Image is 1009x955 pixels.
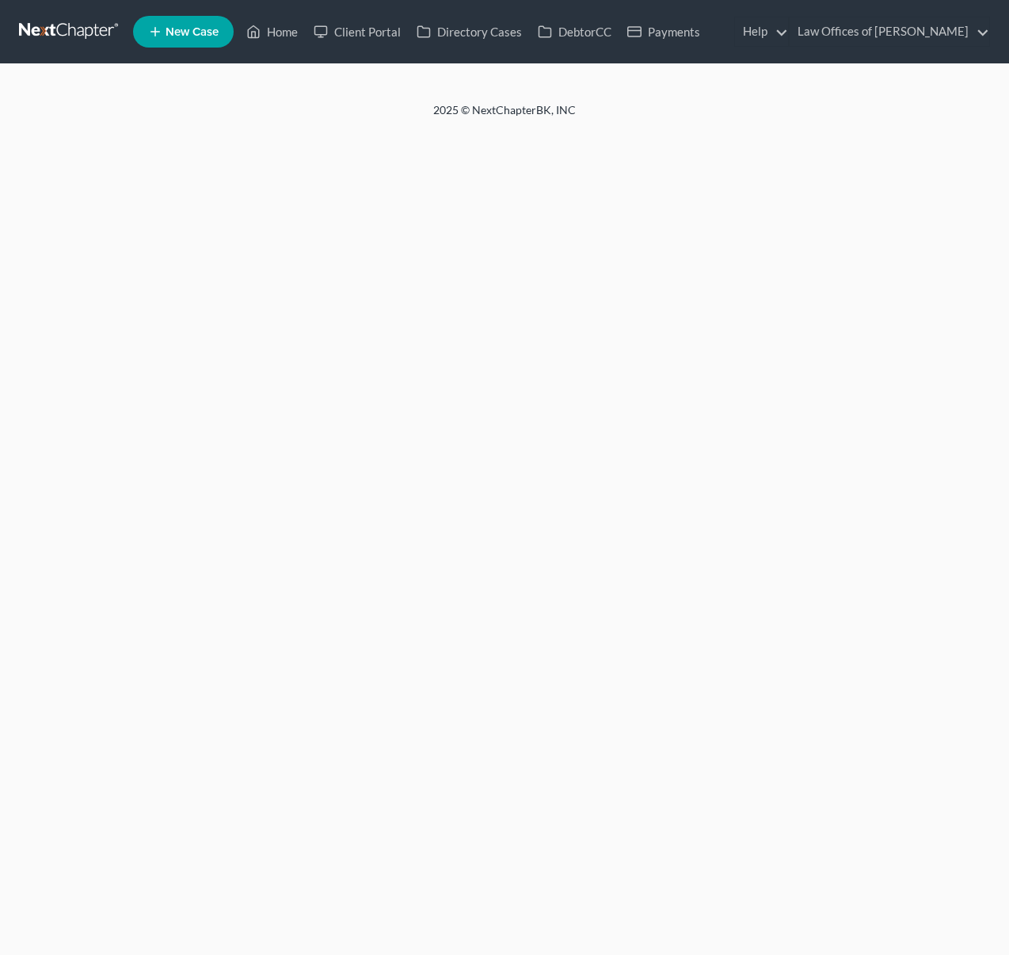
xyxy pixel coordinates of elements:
div: 2025 © NextChapterBK, INC [53,102,956,131]
a: Directory Cases [409,17,530,46]
a: Payments [619,17,708,46]
a: Client Portal [306,17,409,46]
a: DebtorCC [530,17,619,46]
a: Home [238,17,306,46]
a: Law Offices of [PERSON_NAME] [790,17,989,46]
a: Help [735,17,788,46]
new-legal-case-button: New Case [133,16,234,48]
